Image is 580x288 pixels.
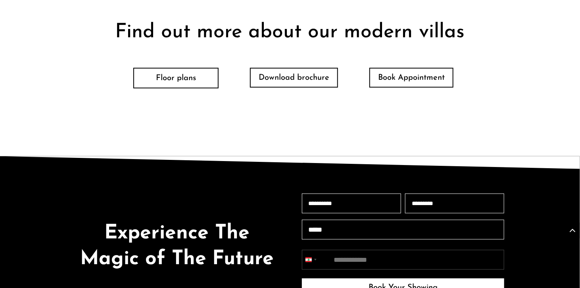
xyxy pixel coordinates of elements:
button: Selected country [302,250,319,269]
a: Floor plans [133,68,219,88]
a: Download brochure [250,68,338,88]
h2: Experience The Magic of The Future [76,221,278,276]
h2: Find out more about our modern villas [76,23,504,46]
a: Book Appointment [369,68,453,88]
